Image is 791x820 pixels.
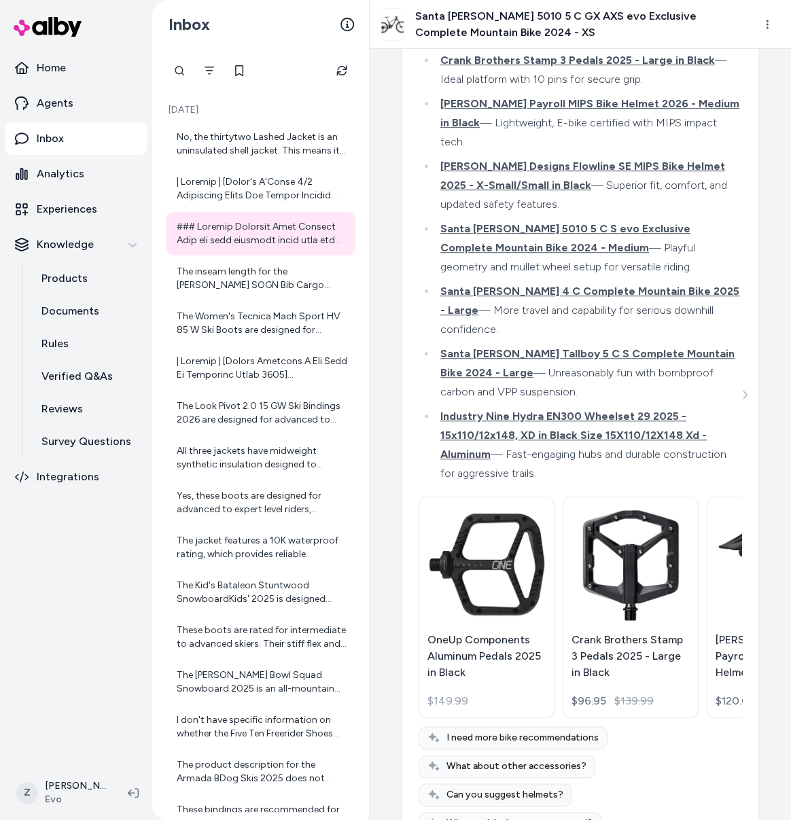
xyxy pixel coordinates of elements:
[166,302,355,345] a: The Women's Tecnica Mach Sport HV 85 W Ski Boots are designed for **lighter skiers and those look...
[440,222,690,254] span: Santa [PERSON_NAME] 5010 5 C S evo Exclusive Complete Mountain Bike 2024 - Medium
[436,219,742,277] li: — Playful geometry and mullet wheel setup for versatile riding.
[572,505,690,624] img: Crank Brothers Stamp 3 Pedals 2025 - Large in Black
[196,57,223,84] button: Filter
[427,632,546,681] p: OneUp Components Aluminum Pedals 2025 in Black
[166,122,355,166] a: No, the thirtytwo Lashed Jacket is an uninsulated shell jacket. This means it doesn't have built-...
[5,461,147,493] a: Integrations
[177,175,347,202] div: | Loremip | [Dolor's A'Conse 4/2 Adipiscing Elits Doe Tempor Incidid 7927](utlab://etd.mag.ali/en...
[166,705,355,749] a: I don't have specific information on whether the Five Ten Freerider Shoes run true to size. Sizin...
[41,270,88,287] p: Products
[166,103,355,117] p: [DATE]
[37,130,64,147] p: Inbox
[381,9,404,40] img: santa-cruz-5010-5-c-gx-axs-evo-exclusive-complete-mountain-bike-2024-.jpg
[28,262,147,295] a: Products
[436,407,742,483] li: — Fast-engaging hubs and durable construction for aggressive trails.
[8,771,117,815] button: Z[PERSON_NAME]Evo
[166,436,355,480] a: All three jackets have midweight synthetic insulation designed to provide warmth suitable for col...
[177,713,347,741] div: I don't have specific information on whether the Five Ten Freerider Shoes run true to size. Sizin...
[166,212,355,255] a: ### Loremip Dolorsit Amet Consect Adip eli sedd eiusmodt incid utla etd magn aliquaenim admi ven ...
[177,579,347,606] div: The Kid's Bataleon Stuntwood SnowboardKids' 2025 is designed primarily for freestyle riding. It i...
[37,95,73,111] p: Agents
[563,497,699,718] a: Crank Brothers Stamp 3 Pedals 2025 - Large in BlackCrank Brothers Stamp 3 Pedals 2025 - Large in ...
[28,393,147,425] a: Reviews
[37,60,66,76] p: Home
[177,489,347,516] div: Yes, these boots are designed for advanced to expert level riders, offering stiff flex and precis...
[166,526,355,569] a: The jacket features a 10K waterproof rating, which provides reliable protection against wet condi...
[166,391,355,435] a: The Look Pivot 2.0 15 GW Ski Bindings 2026 are designed for advanced to expert level skiers who p...
[37,469,99,485] p: Integrations
[440,285,739,317] span: Santa [PERSON_NAME] 4 C Complete Mountain Bike 2025 - Large
[166,257,355,300] a: The inseam length for the [PERSON_NAME] SOGN Bib Cargo Pants is 84 cm, which is approximately 33 ...
[166,346,355,390] a: | Loremip | [Dolors Ametcons A Eli Sedd Ei Temporinc Utlab 3605](etdol://mag.ali.eni/adminimve-qu...
[177,265,347,292] div: The inseam length for the [PERSON_NAME] SOGN Bib Cargo Pants is 84 cm, which is approximately 33 ...
[41,433,131,450] p: Survey Questions
[436,344,742,402] li: — Unreasonably fun with bombproof carbon and VPP suspension.
[41,368,113,385] p: Verified Q&As
[177,444,347,471] div: All three jackets have midweight synthetic insulation designed to provide warmth suitable for col...
[446,788,563,802] span: Can you suggest helmets?
[614,693,654,709] span: $139.99
[5,52,147,84] a: Home
[177,624,347,651] div: These boots are rated for intermediate to advanced skiers. Their stiff flex and wide last offer t...
[440,54,715,67] span: Crank Brothers Stamp 3 Pedals 2025 - Large in Black
[446,731,599,745] span: I need more bike recommendations
[45,793,106,806] span: Evo
[166,750,355,794] a: The product description for the Armada BDog Skis 2025 does not specify a recommended weight range...
[436,51,742,89] li: — Ideal platform with 10 pins for secure grip.
[28,360,147,393] a: Verified Q&As
[446,760,586,773] span: What about other accessories?
[177,758,347,785] div: The product description for the Armada BDog Skis 2025 does not specify a recommended weight range...
[5,228,147,261] button: Knowledge
[436,94,742,151] li: — Lightweight, E-bike certified with MIPS impact tech.
[177,220,347,247] div: ### Loremip Dolorsit Amet Consect Adip eli sedd eiusmodt incid utla etd magn aliquaenim admi ven ...
[37,166,84,182] p: Analytics
[436,282,742,339] li: — More travel and capability for serious downhill confidence.
[166,571,355,614] a: The Kid's Bataleon Stuntwood SnowboardKids' 2025 is designed primarily for freestyle riding. It i...
[41,303,99,319] p: Documents
[45,779,106,793] p: [PERSON_NAME]
[177,130,347,158] div: No, the thirtytwo Lashed Jacket is an uninsulated shell jacket. This means it doesn't have built-...
[440,97,739,129] span: [PERSON_NAME] Payroll MIPS Bike Helmet 2026 - Medium in Black
[166,481,355,524] a: Yes, these boots are designed for advanced to expert level riders, offering stiff flex and precis...
[737,387,753,403] button: See more
[440,347,735,379] span: Santa [PERSON_NAME] Tallboy 5 C S Complete Mountain Bike 2024 - Large
[328,57,355,84] button: Refresh
[427,505,546,624] img: OneUp Components Aluminum Pedals 2025 in Black
[415,8,744,41] h3: Santa [PERSON_NAME] 5010 5 C GX AXS evo Exclusive Complete Mountain Bike 2024 - XS
[5,193,147,226] a: Experiences
[177,310,347,337] div: The Women's Tecnica Mach Sport HV 85 W Ski Boots are designed for **lighter skiers and those look...
[427,693,468,709] span: $149.99
[716,693,756,709] div: $120.00
[14,17,82,37] img: alby Logo
[166,616,355,659] a: These boots are rated for intermediate to advanced skiers. Their stiff flex and wide last offer t...
[37,236,94,253] p: Knowledge
[177,399,347,427] div: The Look Pivot 2.0 15 GW Ski Bindings 2026 are designed for advanced to expert level skiers who p...
[177,355,347,382] div: | Loremip | [Dolors Ametcons A Eli Sedd Ei Temporinc Utlab 3605](etdol://mag.ali.eni/adminimve-qu...
[177,534,347,561] div: The jacket features a 10K waterproof rating, which provides reliable protection against wet condi...
[41,336,69,352] p: Rules
[572,693,606,709] div: $96.95
[28,425,147,458] a: Survey Questions
[440,410,707,461] span: Industry Nine Hydra EN300 Wheelset 29 2025 - 15x110/12x148, XD in Black Size 15X110/12X148 Xd - A...
[28,327,147,360] a: Rules
[41,401,83,417] p: Reviews
[5,87,147,120] a: Agents
[177,669,347,696] div: The [PERSON_NAME] Bowl Squad Snowboard 2025 is an all-mountain snowboard, which means it is desig...
[5,122,147,155] a: Inbox
[169,14,210,35] h2: Inbox
[572,632,690,681] p: Crank Brothers Stamp 3 Pedals 2025 - Large in Black
[28,295,147,327] a: Documents
[419,497,555,718] a: OneUp Components Aluminum Pedals 2025 in BlackOneUp Components Aluminum Pedals 2025 in Black$149.99
[436,157,742,214] li: — Superior fit, comfort, and updated safety features.
[16,782,38,804] span: Z
[5,158,147,190] a: Analytics
[37,201,97,217] p: Experiences
[166,167,355,211] a: | Loremip | [Dolor's A'Conse 4/2 Adipiscing Elits Doe Tempor Incidid 7927](utlab://etd.mag.ali/en...
[440,160,725,192] span: [PERSON_NAME] Designs Flowline SE MIPS Bike Helmet 2025 - X-Small/Small in Black
[166,660,355,704] a: The [PERSON_NAME] Bowl Squad Snowboard 2025 is an all-mountain snowboard, which means it is desig...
